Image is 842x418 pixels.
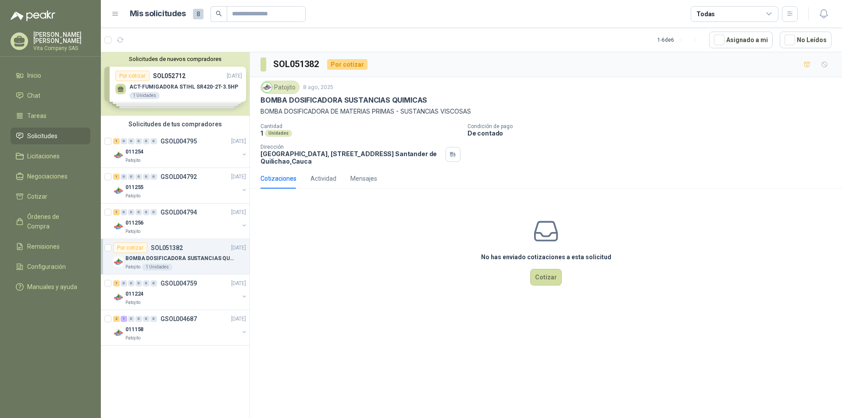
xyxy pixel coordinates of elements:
p: Patojito [125,157,140,164]
span: Chat [27,91,40,100]
div: Unidades [265,130,292,137]
div: 1 [113,280,120,286]
div: 0 [121,209,127,215]
span: Cotizar [27,192,47,201]
a: Configuración [11,258,90,275]
span: Configuración [27,262,66,272]
div: 0 [136,138,142,144]
span: Remisiones [27,242,60,251]
div: 1 [113,209,120,215]
div: Todas [696,9,715,19]
div: Cotizaciones [260,174,296,183]
span: Manuales y ayuda [27,282,77,292]
p: Cantidad [260,123,460,129]
p: [DATE] [231,244,246,252]
div: 0 [121,138,127,144]
span: Licitaciones [27,151,60,161]
button: Asignado a mi [709,32,773,48]
p: SOL051382 [151,245,183,251]
button: No Leídos [780,32,831,48]
h1: Mis solicitudes [130,7,186,20]
button: Solicitudes de nuevos compradores [104,56,246,62]
div: 0 [128,280,135,286]
p: [DATE] [231,208,246,217]
p: Patojito [125,335,140,342]
div: 0 [150,316,157,322]
div: 0 [143,280,150,286]
p: 1 [260,129,263,137]
p: [PERSON_NAME] [PERSON_NAME] [33,32,90,44]
span: Inicio [27,71,41,80]
div: 2 [113,316,120,322]
div: 0 [121,174,127,180]
div: Por cotizar [327,59,367,70]
div: 0 [143,316,150,322]
div: 0 [128,316,135,322]
div: Solicitudes de nuevos compradoresPor cotizarSOL052712[DATE] ACT-FUMIGADORA STIHL SR420-2T-3.5HP1 ... [101,52,250,116]
p: BOMBA DOSIFICADORA DE MATERIAS PRIMAS - SUSTANCIAS VISCOSAS [260,107,831,116]
div: 0 [150,174,157,180]
a: Inicio [11,67,90,84]
p: [GEOGRAPHIC_DATA], [STREET_ADDRESS] Santander de Quilichao , Cauca [260,150,442,165]
div: 0 [121,280,127,286]
div: 1 [113,174,120,180]
a: Remisiones [11,238,90,255]
div: 1 [121,316,127,322]
div: 0 [128,174,135,180]
a: Órdenes de Compra [11,208,90,235]
h3: SOL051382 [273,57,320,71]
div: 0 [143,138,150,144]
a: Por cotizarSOL051382[DATE] Company LogoBOMBA DOSIFICADORA SUSTANCIAS QUIMICASPatojito1 Unidades [101,239,250,275]
a: Chat [11,87,90,104]
p: Patojito [125,228,140,235]
p: Vita Company SAS [33,46,90,51]
button: Cotizar [530,269,562,286]
p: Patojito [125,264,140,271]
a: 1 0 0 0 0 0 GSOL004795[DATE] Company Logo011254Patojito [113,136,248,164]
p: 011254 [125,148,143,156]
p: GSOL004759 [161,280,197,286]
a: Manuales y ayuda [11,279,90,295]
a: Cotizar [11,188,90,205]
p: [DATE] [231,315,246,323]
div: 0 [136,174,142,180]
p: [DATE] [231,137,246,146]
p: 8 ago, 2025 [303,83,333,92]
span: Tareas [27,111,46,121]
img: Company Logo [262,82,272,92]
div: Solicitudes de tus compradores [101,116,250,132]
div: Mensajes [350,174,377,183]
p: 011224 [125,290,143,298]
img: Company Logo [113,292,124,303]
div: 0 [143,209,150,215]
div: 0 [150,209,157,215]
p: 011158 [125,325,143,334]
p: [DATE] [231,279,246,288]
div: 0 [150,280,157,286]
div: 0 [150,138,157,144]
img: Company Logo [113,186,124,196]
span: search [216,11,222,17]
a: 1 0 0 0 0 0 GSOL004759[DATE] Company Logo011224Patojito [113,278,248,306]
a: Solicitudes [11,128,90,144]
p: GSOL004792 [161,174,197,180]
p: BOMBA DOSIFICADORA SUSTANCIAS QUIMICAS [125,254,235,263]
div: 1 - 6 de 6 [657,33,702,47]
img: Company Logo [113,257,124,267]
div: Patojito [260,81,300,94]
div: 1 [113,138,120,144]
img: Company Logo [113,328,124,338]
h3: No has enviado cotizaciones a esta solicitud [481,252,611,262]
span: Negociaciones [27,171,68,181]
p: Patojito [125,299,140,306]
p: 011255 [125,183,143,192]
p: Dirección [260,144,442,150]
span: 8 [193,9,203,19]
p: Patojito [125,193,140,200]
p: Condición de pago [467,123,838,129]
div: 1 Unidades [142,264,172,271]
p: BOMBA DOSIFICADORA SUSTANCIAS QUIMICAS [260,96,427,105]
img: Company Logo [113,150,124,161]
img: Logo peakr [11,11,55,21]
div: 0 [128,209,135,215]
